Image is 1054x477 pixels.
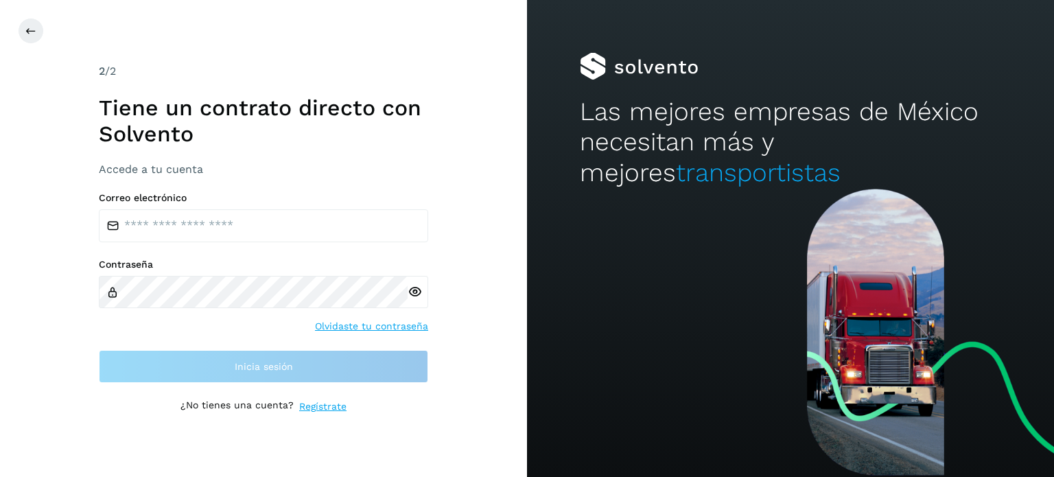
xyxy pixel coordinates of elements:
h1: Tiene un contrato directo con Solvento [99,95,428,148]
span: 2 [99,65,105,78]
label: Correo electrónico [99,192,428,204]
span: transportistas [676,158,841,187]
label: Contraseña [99,259,428,270]
span: Inicia sesión [235,362,293,371]
h3: Accede a tu cuenta [99,163,428,176]
a: Olvidaste tu contraseña [315,319,428,334]
p: ¿No tienes una cuenta? [180,399,294,414]
button: Inicia sesión [99,350,428,383]
a: Regístrate [299,399,347,414]
div: /2 [99,63,428,80]
h2: Las mejores empresas de México necesitan más y mejores [580,97,1001,188]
